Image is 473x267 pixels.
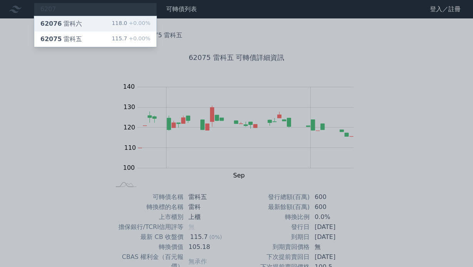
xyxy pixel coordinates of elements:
[112,35,150,44] div: 115.7
[127,20,150,26] span: +0.00%
[40,20,62,27] span: 62076
[34,32,157,47] a: 62075雷科五 115.7+0.00%
[34,16,157,32] a: 62076雷科六 118.0+0.00%
[40,19,82,28] div: 雷科六
[112,19,150,28] div: 118.0
[40,35,82,44] div: 雷科五
[40,35,62,43] span: 62075
[127,35,150,41] span: +0.00%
